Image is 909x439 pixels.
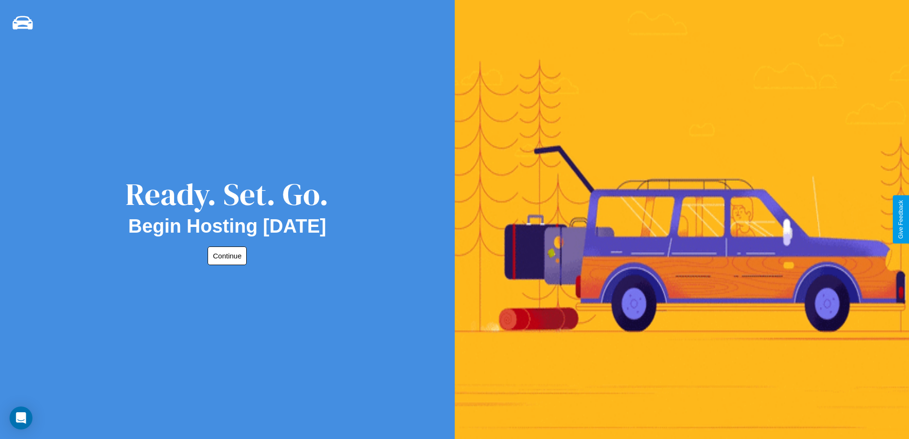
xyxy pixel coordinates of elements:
button: Continue [208,246,247,265]
h2: Begin Hosting [DATE] [128,215,326,237]
div: Give Feedback [898,200,904,239]
div: Ready. Set. Go. [125,173,329,215]
div: Open Intercom Messenger [10,407,32,429]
